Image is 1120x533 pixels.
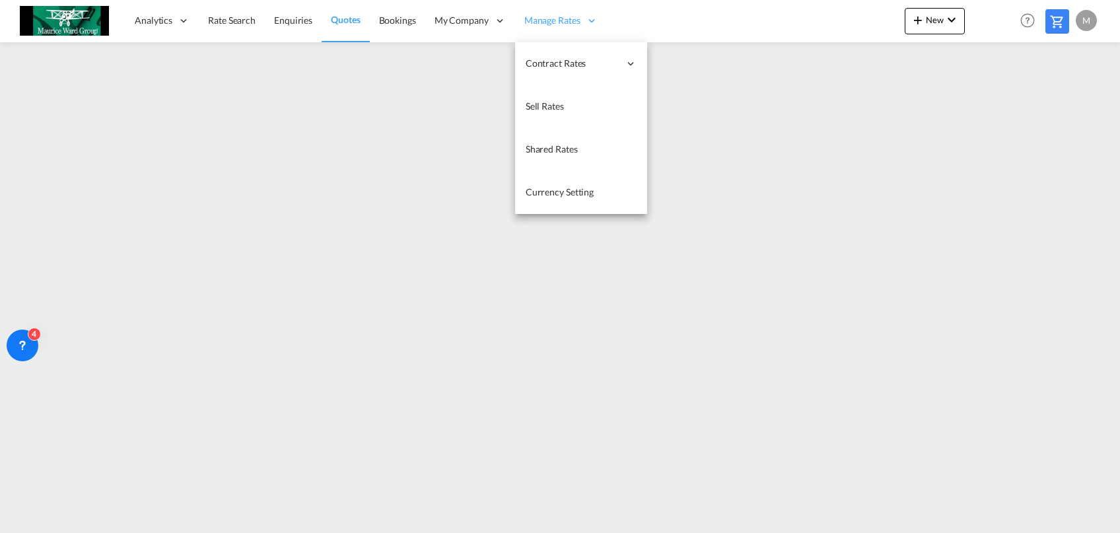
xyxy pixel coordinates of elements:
div: M [1076,10,1097,31]
button: icon-plus 400-fgNewicon-chevron-down [905,8,965,34]
span: Quotes [331,14,360,25]
span: Manage Rates [524,14,580,27]
md-icon: icon-plus 400-fg [910,12,926,28]
span: Currency Setting [526,186,594,197]
md-icon: icon-chevron-down [944,12,960,28]
img: c6e8db30f5a511eea3e1ab7543c40fcc.jpg [20,6,109,36]
a: Shared Rates [515,128,647,171]
div: Help [1016,9,1045,33]
span: Rate Search [208,15,256,26]
span: My Company [435,14,489,27]
span: Analytics [135,14,172,27]
div: Contract Rates [515,42,647,85]
span: Help [1016,9,1039,32]
a: Currency Setting [515,171,647,214]
span: Shared Rates [526,143,578,155]
span: Contract Rates [526,57,619,70]
span: Sell Rates [526,100,564,112]
span: Bookings [379,15,416,26]
span: Enquiries [274,15,312,26]
span: New [910,15,960,25]
a: Sell Rates [515,85,647,128]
